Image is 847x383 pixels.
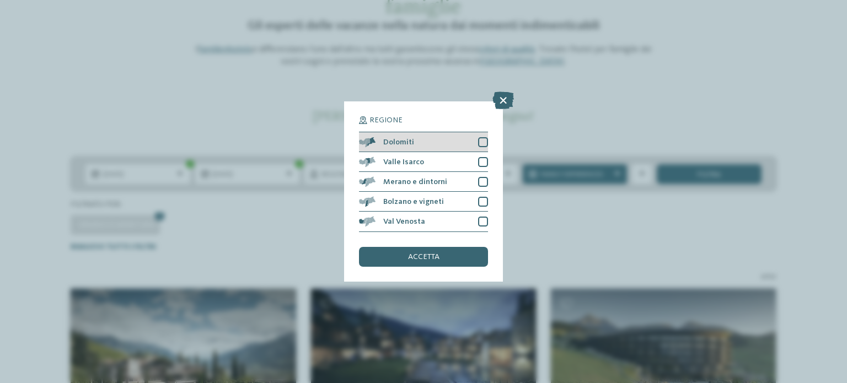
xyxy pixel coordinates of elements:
span: accetta [408,253,439,261]
span: Val Venosta [383,218,425,225]
span: Regione [369,116,403,124]
span: Merano e dintorni [383,178,447,186]
span: Dolomiti [383,138,414,146]
span: Valle Isarco [383,158,424,166]
span: Bolzano e vigneti [383,198,444,206]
